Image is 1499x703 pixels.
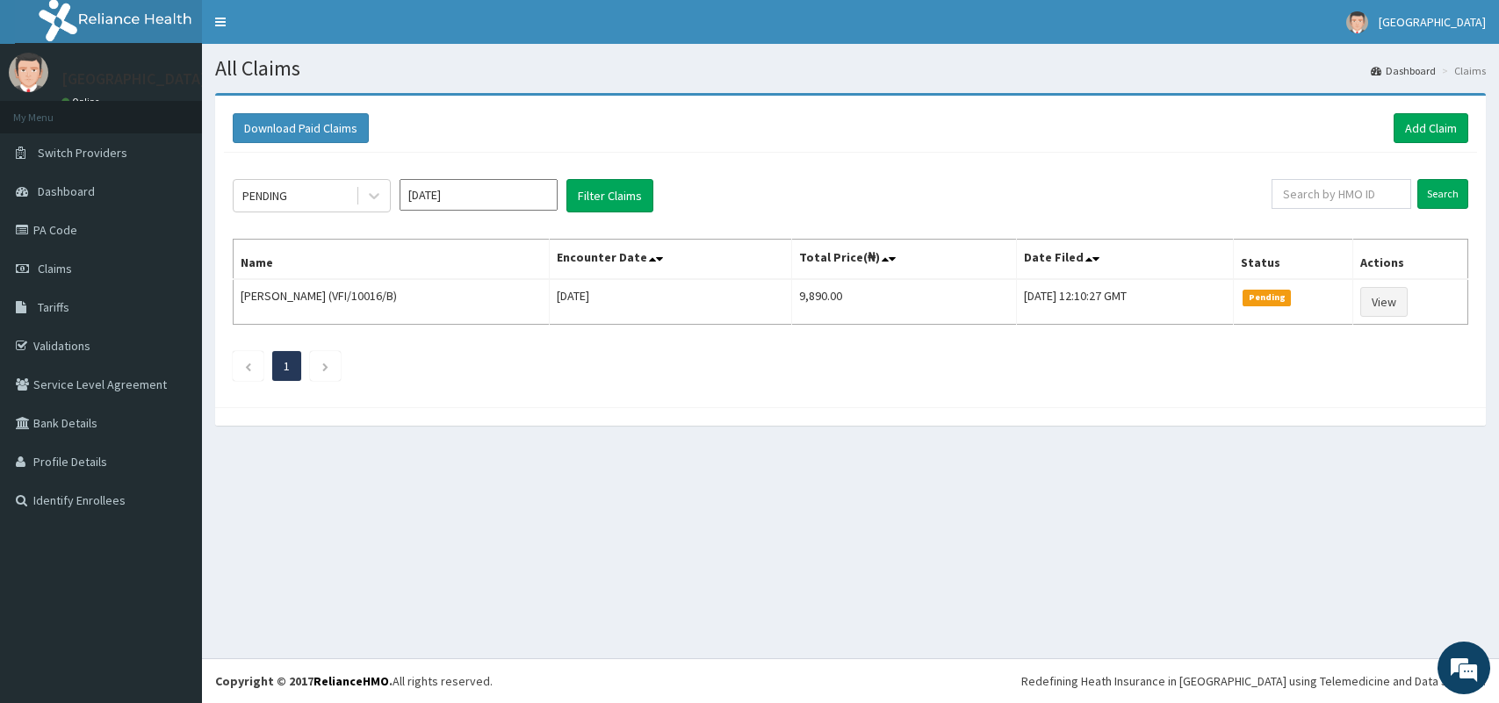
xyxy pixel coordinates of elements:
th: Date Filed [1017,240,1234,280]
td: 9,890.00 [792,279,1017,325]
button: Filter Claims [566,179,653,212]
a: Page 1 is your current page [284,358,290,374]
img: User Image [1346,11,1368,33]
a: Next page [321,358,329,374]
span: Claims [38,261,72,276]
img: User Image [9,53,48,92]
input: Search by HMO ID [1272,179,1411,209]
td: [DATE] 12:10:27 GMT [1017,279,1234,325]
th: Status [1234,240,1353,280]
input: Select Month and Year [400,179,558,211]
span: Dashboard [38,183,95,199]
th: Name [234,240,550,280]
a: Dashboard [1371,63,1436,78]
a: Add Claim [1394,113,1468,143]
footer: All rights reserved. [202,658,1499,703]
th: Actions [1353,240,1468,280]
a: RelianceHMO [313,673,389,689]
div: PENDING [242,187,287,204]
input: Search [1417,179,1468,209]
a: Previous page [244,358,252,374]
th: Total Price(₦) [792,240,1017,280]
p: [GEOGRAPHIC_DATA] [61,71,206,87]
a: Online [61,96,104,108]
td: [DATE] [549,279,792,325]
th: Encounter Date [549,240,792,280]
span: Pending [1243,290,1291,305]
td: [PERSON_NAME] (VFI/10016/B) [234,279,550,325]
div: Redefining Heath Insurance in [GEOGRAPHIC_DATA] using Telemedicine and Data Science! [1021,672,1486,690]
span: [GEOGRAPHIC_DATA] [1379,14,1486,30]
h1: All Claims [215,57,1486,80]
button: Download Paid Claims [233,113,369,143]
strong: Copyright © 2017 . [215,673,393,689]
a: View [1360,287,1408,317]
li: Claims [1438,63,1486,78]
span: Switch Providers [38,145,127,161]
span: Tariffs [38,299,69,315]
